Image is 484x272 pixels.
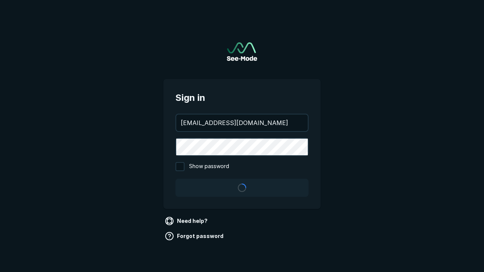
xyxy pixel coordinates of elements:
a: Need help? [163,215,211,227]
a: Forgot password [163,230,226,242]
span: Show password [189,162,229,171]
input: your@email.com [176,114,308,131]
span: Sign in [175,91,309,105]
img: See-Mode Logo [227,42,257,61]
a: Go to sign in [227,42,257,61]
